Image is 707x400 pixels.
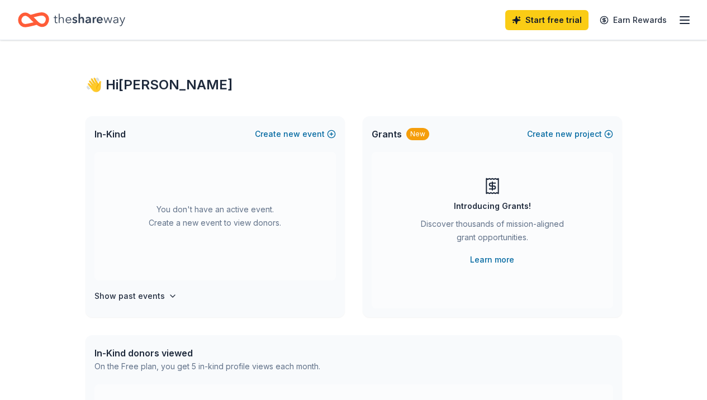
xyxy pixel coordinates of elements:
div: You don't have an active event. Create a new event to view donors. [94,152,336,280]
button: Show past events [94,289,177,303]
div: Discover thousands of mission-aligned grant opportunities. [416,217,568,249]
a: Learn more [470,253,514,266]
a: Start free trial [505,10,589,30]
a: Home [18,7,125,33]
span: In-Kind [94,127,126,141]
div: On the Free plan, you get 5 in-kind profile views each month. [94,360,320,373]
button: Createnewproject [527,127,613,141]
span: new [556,127,572,141]
button: Createnewevent [255,127,336,141]
div: 👋 Hi [PERSON_NAME] [86,76,622,94]
span: Grants [372,127,402,141]
div: Introducing Grants! [454,199,531,213]
a: Earn Rewards [593,10,673,30]
span: new [283,127,300,141]
h4: Show past events [94,289,165,303]
div: In-Kind donors viewed [94,346,320,360]
div: New [406,128,429,140]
